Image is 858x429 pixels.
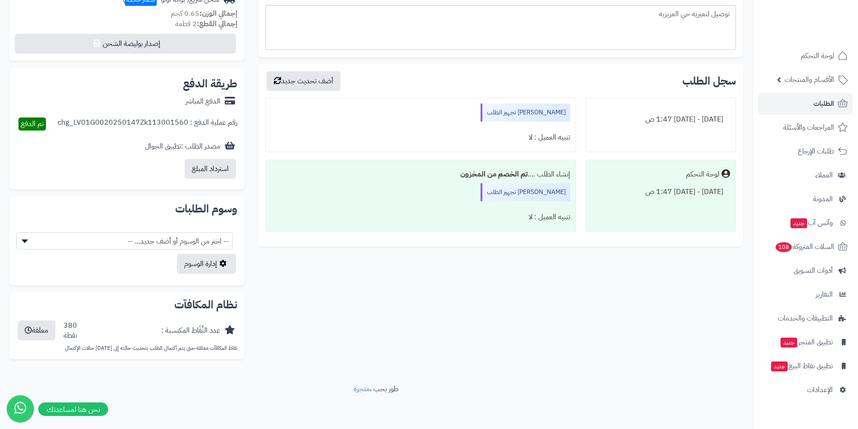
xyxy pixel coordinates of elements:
[815,169,833,181] span: العملاء
[17,233,232,250] span: -- اختر من الوسوم أو أضف جديد... --
[18,321,55,340] button: معلقة
[813,193,833,205] span: المدونة
[186,96,220,107] div: الدفع المباشر
[758,284,853,305] a: التقارير
[780,336,833,348] span: تطبيق المتجر
[797,23,849,42] img: logo-2.png
[265,5,736,50] div: توصيل لنعيريه حي العزيزيه
[16,232,233,249] span: -- اختر من الوسوم أو أضف جديد... --
[771,361,788,371] span: جديد
[15,34,236,54] button: إصدار بوليصة الشحن
[775,240,834,253] span: السلات المتروكة
[16,299,237,310] h2: نظام المكافآت
[161,325,220,336] div: عدد النِّقَاط المكتسبة :
[758,164,853,186] a: العملاء
[758,355,853,377] a: تطبيق نقاط البيعجديد
[183,78,237,89] h2: طريقة الدفع
[58,117,237,131] div: رقم عملية الدفع : chg_LV01G0020250147Zk113001560
[460,169,528,180] b: تم الخصم من المخزون
[758,307,853,329] a: التطبيقات والخدمات
[758,93,853,114] a: الطلبات
[591,111,730,128] div: [DATE] - [DATE] 1:47 ص
[776,242,792,252] span: 108
[197,18,237,29] strong: إجمالي القطع:
[758,117,853,138] a: المراجعات والأسئلة
[271,129,570,146] div: تنبيه العميل : لا
[758,379,853,401] a: الإعدادات
[175,18,237,29] small: 2 قطعة
[813,97,834,110] span: الطلبات
[816,288,833,301] span: التقارير
[758,260,853,281] a: أدوات التسويق
[200,8,237,19] strong: إجمالي الوزن:
[682,76,736,86] h3: سجل الطلب
[781,338,797,348] span: جديد
[790,217,833,229] span: وآتس آب
[758,212,853,234] a: وآتس آبجديد
[798,145,834,158] span: طلبات الإرجاع
[758,188,853,210] a: المدونة
[185,159,236,179] button: استرداد المبلغ
[778,312,833,325] span: التطبيقات والخدمات
[267,71,340,91] button: أضف تحديث جديد
[64,321,77,341] div: 380
[794,264,833,277] span: أدوات التسويق
[171,8,237,19] small: 0.65 كجم
[807,384,833,396] span: الإعدادات
[354,384,370,394] a: متجرة
[271,166,570,183] div: إنشاء الطلب ....
[145,141,220,152] div: مصدر الطلب :تطبيق الجوال
[177,254,236,274] a: إدارة الوسوم
[783,121,834,134] span: المراجعات والأسئلة
[16,203,237,214] h2: وسوم الطلبات
[591,183,730,201] div: [DATE] - [DATE] 1:47 ص
[271,208,570,226] div: تنبيه العميل : لا
[481,183,570,201] div: [PERSON_NAME] تجهيز الطلب
[770,360,833,372] span: تطبيق نقاط البيع
[758,331,853,353] a: تطبيق المتجرجديد
[16,344,237,352] p: نقاط المكافآت معلقة حتى يتم اكتمال الطلب بتحديث حالته إلى [DATE] حالات الإكتمال
[801,50,834,62] span: لوحة التحكم
[758,236,853,257] a: السلات المتروكة108
[64,330,77,341] div: نقطة
[758,140,853,162] a: طلبات الإرجاع
[686,169,719,180] div: لوحة التحكم
[790,218,807,228] span: جديد
[481,104,570,122] div: [PERSON_NAME] تجهيز الطلب
[785,73,834,86] span: الأقسام والمنتجات
[21,118,44,129] span: تم الدفع
[758,45,853,67] a: لوحة التحكم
